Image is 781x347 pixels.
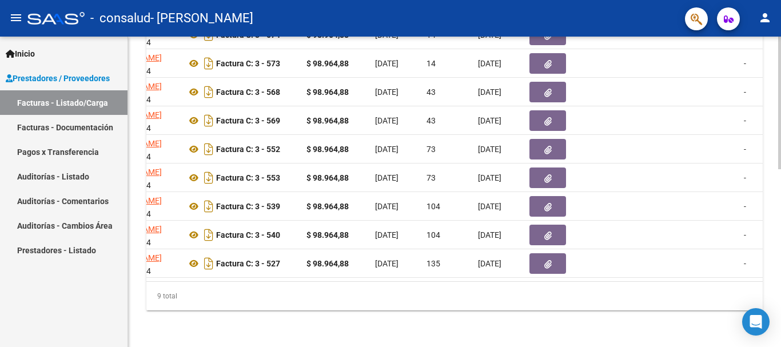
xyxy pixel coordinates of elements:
span: - consalud [90,6,150,31]
strong: Factura C: 3 - 573 [216,59,280,68]
strong: Factura C: 3 - 527 [216,259,280,268]
span: 43 [427,116,436,125]
i: Descargar documento [201,54,216,73]
strong: Factura C: 3 - 552 [216,145,280,154]
strong: $ 98.964,88 [306,116,349,125]
span: 104 [427,230,440,240]
strong: $ 98.964,88 [306,145,349,154]
span: [DATE] [375,116,399,125]
span: - [744,59,746,68]
span: - [744,259,746,268]
span: [DATE] [375,145,399,154]
span: [DATE] [478,259,501,268]
i: Descargar documento [201,140,216,158]
i: Descargar documento [201,111,216,130]
span: - [744,145,746,154]
span: - [PERSON_NAME] [150,6,253,31]
span: [DATE] [478,173,501,182]
strong: Factura C: 3 - 539 [216,202,280,211]
span: [DATE] [375,202,399,211]
span: 73 [427,173,436,182]
div: 9 total [146,282,763,310]
span: [DATE] [478,230,501,240]
span: 73 [427,145,436,154]
span: - [744,202,746,211]
span: [DATE] [478,59,501,68]
span: [DATE] [375,173,399,182]
span: 43 [427,87,436,97]
span: [DATE] [375,230,399,240]
span: [DATE] [375,87,399,97]
span: [DATE] [478,145,501,154]
span: [DATE] [375,59,399,68]
strong: $ 98.964,88 [306,202,349,211]
strong: $ 98.964,88 [306,259,349,268]
span: [DATE] [478,87,501,97]
strong: $ 98.964,88 [306,59,349,68]
span: - [744,230,746,240]
mat-icon: menu [9,11,23,25]
span: 104 [427,202,440,211]
span: [DATE] [478,116,501,125]
div: Open Intercom Messenger [742,308,770,336]
strong: Factura C: 3 - 553 [216,173,280,182]
i: Descargar documento [201,197,216,216]
mat-icon: person [758,11,772,25]
span: Inicio [6,47,35,60]
strong: $ 98.964,88 [306,87,349,97]
span: [DATE] [478,202,501,211]
span: - [744,87,746,97]
strong: $ 98.964,88 [306,173,349,182]
i: Descargar documento [201,83,216,101]
strong: $ 98.964,88 [306,230,349,240]
i: Descargar documento [201,169,216,187]
span: Prestadores / Proveedores [6,72,110,85]
strong: Factura C: 3 - 574 [216,30,280,39]
strong: Factura C: 3 - 569 [216,116,280,125]
strong: Factura C: 3 - 568 [216,87,280,97]
i: Descargar documento [201,226,216,244]
strong: Factura C: 3 - 540 [216,230,280,240]
span: [DATE] [375,259,399,268]
span: - [744,173,746,182]
span: 14 [427,59,436,68]
span: - [744,116,746,125]
span: 135 [427,259,440,268]
i: Descargar documento [201,254,216,273]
